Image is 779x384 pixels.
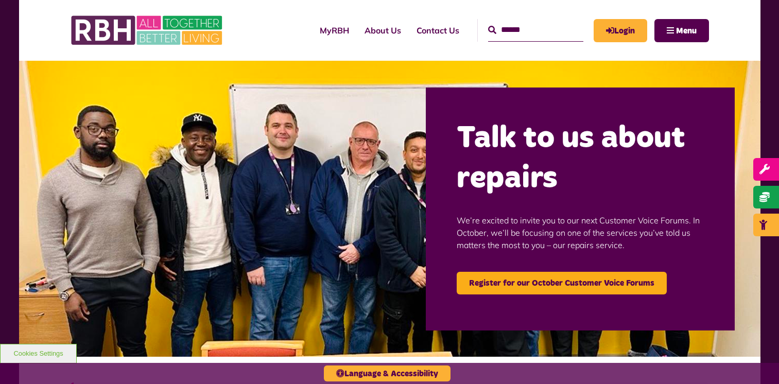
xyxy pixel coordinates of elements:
[409,16,467,44] a: Contact Us
[457,272,667,294] a: Register for our October Customer Voice Forums
[457,118,704,199] h2: Talk to us about repairs
[357,16,409,44] a: About Us
[676,27,697,35] span: Menu
[71,10,225,50] img: RBH
[312,16,357,44] a: MyRBH
[457,199,704,267] p: We’re excited to invite you to our next Customer Voice Forums. In October, we’ll be focusing on o...
[324,365,451,381] button: Language & Accessibility
[594,19,647,42] a: MyRBH
[654,19,709,42] button: Navigation
[733,338,779,384] iframe: Netcall Web Assistant for live chat
[19,61,760,357] img: Group photo of customers and colleagues at the Lighthouse Project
